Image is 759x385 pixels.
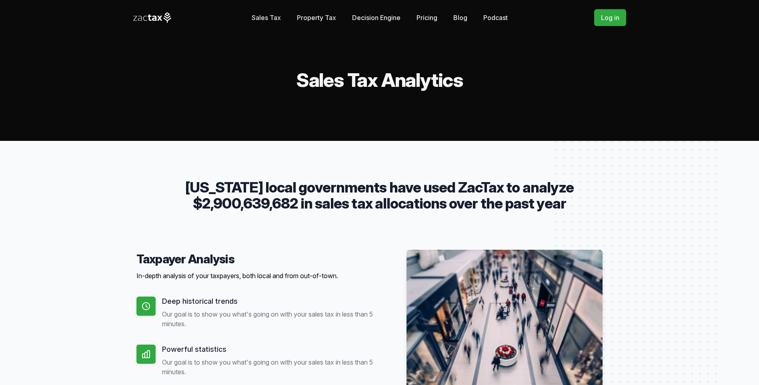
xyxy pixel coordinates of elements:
a: Decision Engine [352,10,401,26]
p: Our goal is to show you what's going on with your sales tax in less than 5 minutes. [162,357,373,377]
p: Our goal is to show you what's going on with your sales tax in less than 5 minutes. [162,309,373,329]
a: Blog [453,10,467,26]
h2: Sales Tax Analytics [133,70,626,90]
a: Sales Tax [252,10,281,26]
p: [US_STATE] local governments have used ZacTax to analyze $2,900,639,682 in sales tax allocations ... [162,179,597,211]
h5: Powerful statistics [162,345,373,354]
h4: Taxpayer Analysis [136,252,373,266]
p: In-depth analysis of your taxpayers, both local and from out-of-town. [136,271,373,281]
a: Log in [594,9,626,26]
a: Property Tax [297,10,336,26]
a: Pricing [417,10,437,26]
h5: Deep historical trends [162,297,373,306]
a: Podcast [483,10,508,26]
